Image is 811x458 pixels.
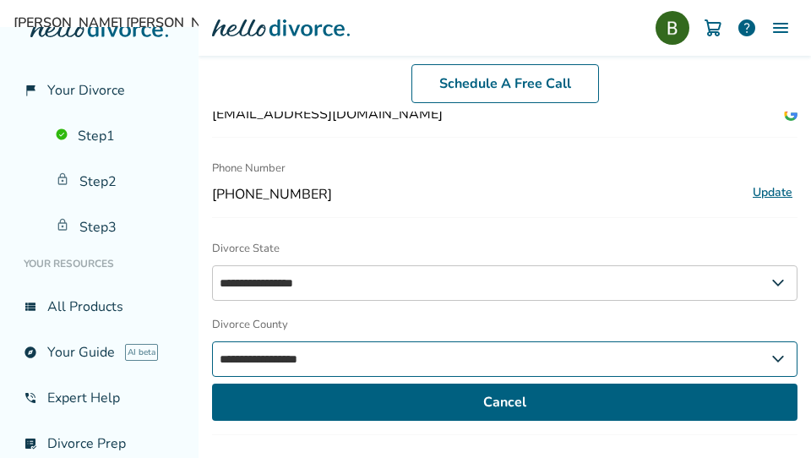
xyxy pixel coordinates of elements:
[737,18,757,38] a: help
[24,84,37,97] span: flag_2
[212,241,280,256] span: Divorce State
[14,333,185,372] a: exploreYour GuideAI beta
[656,11,689,45] img: Bryon
[212,185,741,204] span: [PHONE_NUMBER]
[212,341,797,377] select: Divorce County
[727,377,811,458] iframe: Chat Widget
[212,105,443,123] span: [EMAIL_ADDRESS][DOMAIN_NAME]
[212,384,797,421] button: Cancel
[24,437,37,450] span: list_alt_check
[24,346,37,359] span: explore
[212,151,286,185] span: Phone Number
[24,300,37,314] span: view_list
[212,317,288,332] span: Divorce County
[14,247,185,281] li: Your Resources
[748,182,797,204] button: Update
[46,117,185,155] a: Step1
[125,344,158,361] span: AI beta
[14,379,185,417] a: phone_in_talkExpert Help
[411,64,599,103] a: Schedule A Free Call
[14,287,185,326] a: view_listAll Products
[14,71,185,110] a: flag_2Your Divorce
[46,162,185,201] a: Step2
[24,391,37,405] span: phone_in_talk
[47,81,125,100] span: Your Divorce
[703,18,723,38] img: Cart
[784,107,797,121] img: Google Icon
[770,18,791,38] img: Menu
[14,14,797,32] span: [PERSON_NAME] [PERSON_NAME]
[212,265,797,301] select: Divorce State
[46,208,185,247] a: Step3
